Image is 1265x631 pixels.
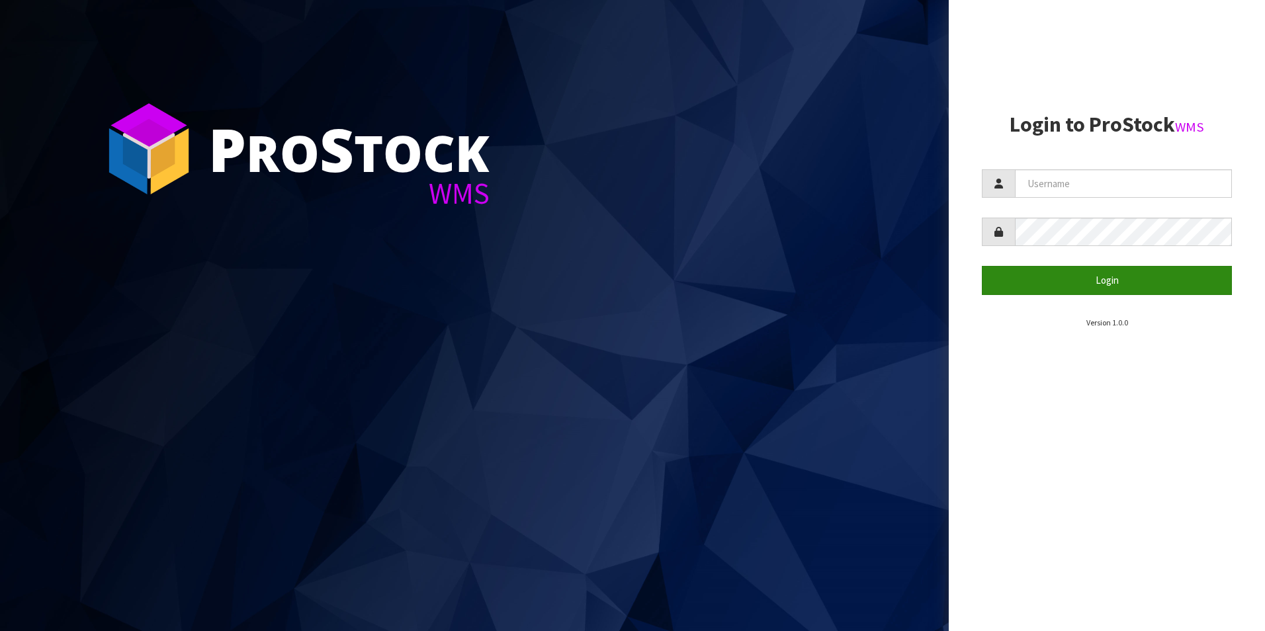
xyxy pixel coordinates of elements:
[1015,169,1232,198] input: Username
[982,266,1232,294] button: Login
[320,108,354,189] span: S
[982,113,1232,136] h2: Login to ProStock
[99,99,198,198] img: ProStock Cube
[1175,118,1204,136] small: WMS
[208,108,246,189] span: P
[208,179,490,208] div: WMS
[1086,317,1128,327] small: Version 1.0.0
[208,119,490,179] div: ro tock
